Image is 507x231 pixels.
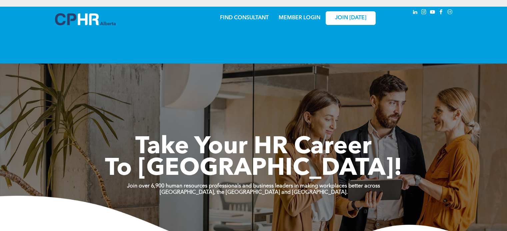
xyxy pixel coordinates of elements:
span: Take Your HR Career [135,135,372,159]
a: Social network [446,8,454,17]
span: JOIN [DATE] [335,15,366,21]
a: youtube [429,8,436,17]
a: FIND CONSULTANT [220,15,269,21]
a: instagram [420,8,428,17]
strong: Join over 6,900 human resources professionals and business leaders in making workplaces better ac... [127,183,380,189]
a: JOIN [DATE] [326,11,376,25]
a: MEMBER LOGIN [279,15,320,21]
strong: [GEOGRAPHIC_DATA], the [GEOGRAPHIC_DATA] and [GEOGRAPHIC_DATA]. [160,190,348,195]
img: A blue and white logo for cp alberta [55,13,116,25]
a: linkedin [412,8,419,17]
a: facebook [438,8,445,17]
span: To [GEOGRAPHIC_DATA]! [105,157,402,181]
